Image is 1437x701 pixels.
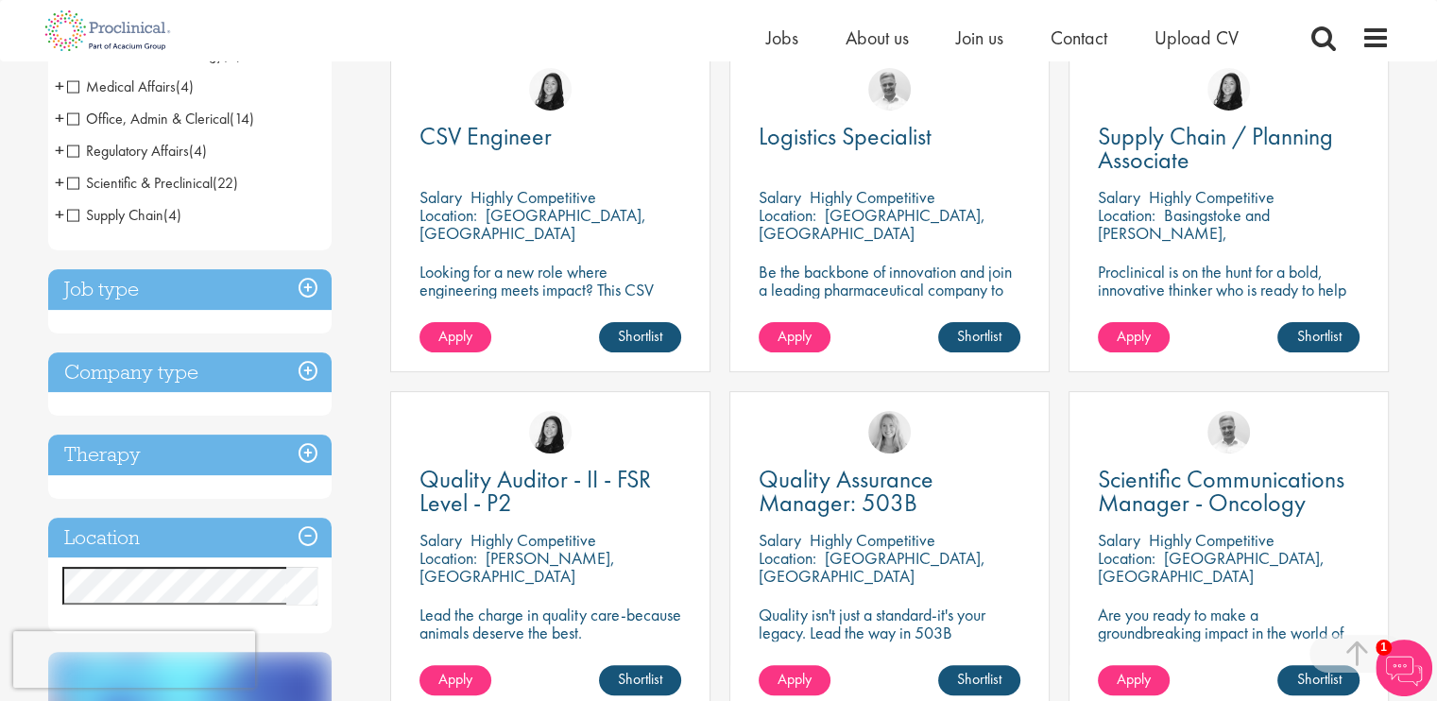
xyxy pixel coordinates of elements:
span: Supply Chain [67,205,163,225]
iframe: reCAPTCHA [13,631,255,688]
span: Medical Affairs [67,77,176,96]
a: Shortlist [938,322,1020,352]
a: Numhom Sudsok [1207,68,1250,111]
p: Basingstoke and [PERSON_NAME], [GEOGRAPHIC_DATA] [1098,204,1270,262]
a: Scientific Communications Manager - Oncology [1098,468,1360,515]
span: Scientific & Preclinical [67,173,213,193]
img: Numhom Sudsok [529,68,572,111]
span: Location: [419,547,477,569]
img: Joshua Bye [1207,411,1250,453]
span: Apply [778,669,812,689]
p: Highly Competitive [810,529,935,551]
span: + [55,136,64,164]
a: Shortlist [599,322,681,352]
a: Logistics Specialist [759,125,1020,148]
span: Office, Admin & Clerical [67,109,254,128]
span: Medical Affairs [67,77,194,96]
p: [PERSON_NAME], [GEOGRAPHIC_DATA] [419,547,615,587]
span: (4) [189,141,207,161]
p: Lead the charge in quality care-because animals deserve the best. [419,606,681,641]
p: [GEOGRAPHIC_DATA], [GEOGRAPHIC_DATA] [419,204,646,244]
span: Join us [956,26,1003,50]
span: Supply Chain / Planning Associate [1098,120,1333,176]
h3: Location [48,518,332,558]
span: Salary [759,186,801,208]
p: Quality isn't just a standard-it's your legacy. Lead the way in 503B excellence. [759,606,1020,659]
p: Highly Competitive [470,186,596,208]
h3: Company type [48,352,332,393]
span: Regulatory Affairs [67,141,189,161]
a: Shortlist [599,665,681,695]
span: (4) [163,205,181,225]
span: Apply [778,326,812,346]
span: Quality Auditor - II - FSR Level - P2 [419,463,651,519]
img: Numhom Sudsok [529,411,572,453]
span: Salary [419,529,462,551]
p: Be the backbone of innovation and join a leading pharmaceutical company to help keep life-changin... [759,263,1020,334]
span: Scientific Communications Manager - Oncology [1098,463,1344,519]
span: Location: [759,547,816,569]
a: Jobs [766,26,798,50]
a: Apply [419,322,491,352]
a: Quality Auditor - II - FSR Level - P2 [419,468,681,515]
span: Supply Chain [67,205,181,225]
span: Apply [438,669,472,689]
span: Office, Admin & Clerical [67,109,230,128]
p: Proclinical is on the hunt for a bold, innovative thinker who is ready to help push the boundarie... [1098,263,1360,334]
a: Quality Assurance Manager: 503B [759,468,1020,515]
span: Salary [759,529,801,551]
span: + [55,168,64,197]
span: Logistics Specialist [759,120,932,152]
span: (4) [176,77,194,96]
a: Shortlist [1277,665,1360,695]
h3: Job type [48,269,332,310]
a: Upload CV [1155,26,1239,50]
p: Highly Competitive [470,529,596,551]
span: + [55,104,64,132]
img: Joshua Bye [868,68,911,111]
span: Location: [419,204,477,226]
p: [GEOGRAPHIC_DATA], [GEOGRAPHIC_DATA] [759,204,985,244]
span: Location: [759,204,816,226]
span: Salary [1098,186,1140,208]
p: Highly Competitive [1149,529,1274,551]
span: Location: [1098,547,1155,569]
span: Regulatory Affairs [67,141,207,161]
img: Chatbot [1376,640,1432,696]
a: Contact [1051,26,1107,50]
span: Salary [1098,529,1140,551]
p: Are you ready to make a groundbreaking impact in the world of biotechnology? Join a growing compa... [1098,606,1360,695]
span: Salary [419,186,462,208]
span: + [55,200,64,229]
a: About us [846,26,909,50]
span: Quality Assurance Manager: 503B [759,463,933,519]
a: Shortlist [938,665,1020,695]
span: Apply [1117,326,1151,346]
img: Shannon Briggs [868,411,911,453]
a: Apply [419,665,491,695]
a: Apply [1098,322,1170,352]
p: Highly Competitive [1149,186,1274,208]
span: CSV Engineer [419,120,552,152]
span: (22) [213,173,238,193]
h3: Therapy [48,435,332,475]
a: Apply [1098,665,1170,695]
span: (14) [230,109,254,128]
a: Apply [759,322,830,352]
p: Looking for a new role where engineering meets impact? This CSV Engineer role is calling your name! [419,263,681,316]
p: [GEOGRAPHIC_DATA], [GEOGRAPHIC_DATA] [759,547,985,587]
span: Scientific & Preclinical [67,173,238,193]
span: + [55,72,64,100]
span: Apply [438,326,472,346]
p: Highly Competitive [810,186,935,208]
